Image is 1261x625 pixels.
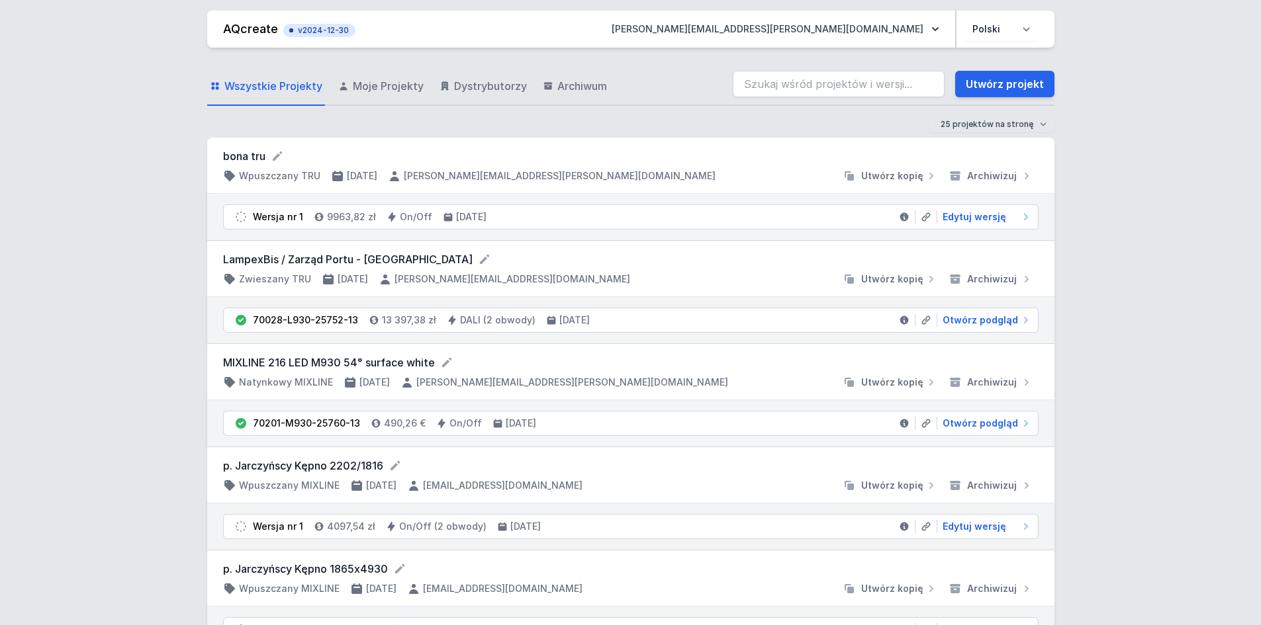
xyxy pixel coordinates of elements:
[478,253,491,266] button: Edytuj nazwę projektu
[456,210,487,224] h4: [DATE]
[937,520,1033,533] a: Edytuj wersję
[239,376,333,389] h4: Natynkowy MIXLINE
[837,272,943,286] button: Utwórz kopię
[437,67,530,106] a: Dystrybutorzy
[239,272,311,286] h4: Zwieszany TRU
[366,479,397,492] h4: [DATE]
[389,459,402,472] button: Edytuj nazwę projektu
[283,21,355,37] button: v2024-12-30
[239,479,340,492] h4: Wpuszczany MIXLINE
[937,210,1033,224] a: Edytuj wersję
[861,272,923,286] span: Utwórz kopię
[223,22,278,36] a: AQcreate
[234,210,248,224] img: draft.svg
[384,417,426,430] h4: 490,26 €
[937,417,1033,430] a: Otwórz podgląd
[207,67,325,106] a: Wszystkie Projekty
[253,313,358,327] div: 70028-L930-25752-13
[837,479,943,492] button: Utwórz kopię
[454,78,527,94] span: Dystrybutorzy
[223,458,1039,474] form: p. Jarczyńscy Kępno 2202/1816
[837,169,943,183] button: Utwórz kopię
[861,169,923,183] span: Utwórz kopię
[510,520,541,533] h4: [DATE]
[943,169,1039,183] button: Archiwizuj
[861,582,923,595] span: Utwórz kopię
[239,169,320,183] h4: Wpuszczany TRU
[967,169,1017,183] span: Archiwizuj
[338,272,368,286] h4: [DATE]
[943,582,1039,595] button: Archiwizuj
[336,67,426,106] a: Moje Projekty
[861,376,923,389] span: Utwórz kopię
[557,78,607,94] span: Archiwum
[327,210,376,224] h4: 9963,82 zł
[506,417,536,430] h4: [DATE]
[967,272,1017,286] span: Archiwizuj
[943,417,1018,430] span: Otwórz podgląd
[837,582,943,595] button: Utwórz kopię
[382,313,436,327] h4: 13 397,38 zł
[460,313,536,327] h4: DALI (2 obwody)
[359,376,390,389] h4: [DATE]
[423,582,583,595] h4: [EMAIL_ADDRESS][DOMAIN_NAME]
[837,376,943,389] button: Utwórz kopię
[223,251,1039,267] form: LampexBis / Zarząd Portu - [GEOGRAPHIC_DATA]
[861,479,923,492] span: Utwórz kopię
[964,17,1039,41] select: Wybierz język
[943,376,1039,389] button: Archiwizuj
[733,71,945,97] input: Szukaj wśród projektów i wersji...
[943,313,1018,327] span: Otwórz podgląd
[223,561,1039,577] form: p. Jarczyńscy Kępno 1865x4930
[967,479,1017,492] span: Archiwizuj
[366,582,397,595] h4: [DATE]
[399,520,487,533] h4: On/Off (2 obwody)
[253,210,303,224] div: Wersja nr 1
[937,313,1033,327] a: Otwórz podgląd
[943,210,1006,224] span: Edytuj wersję
[404,169,716,183] h4: [PERSON_NAME][EMAIL_ADDRESS][PERSON_NAME][DOMAIN_NAME]
[943,520,1006,533] span: Edytuj wersję
[223,354,1039,370] form: MIXLINE 216 LED M930 54° surface white
[423,479,583,492] h4: [EMAIL_ADDRESS][DOMAIN_NAME]
[290,25,349,36] span: v2024-12-30
[253,520,303,533] div: Wersja nr 1
[223,148,1039,164] form: bona tru
[271,149,284,163] button: Edytuj nazwę projektu
[327,520,375,533] h4: 4097,54 zł
[353,78,424,94] span: Moje Projekty
[234,520,248,533] img: draft.svg
[393,562,406,575] button: Edytuj nazwę projektu
[943,272,1039,286] button: Archiwizuj
[601,17,950,41] button: [PERSON_NAME][EMAIL_ADDRESS][PERSON_NAME][DOMAIN_NAME]
[967,376,1017,389] span: Archiwizuj
[347,169,377,183] h4: [DATE]
[967,582,1017,595] span: Archiwizuj
[449,417,482,430] h4: On/Off
[955,71,1054,97] a: Utwórz projekt
[943,479,1039,492] button: Archiwizuj
[416,376,728,389] h4: [PERSON_NAME][EMAIL_ADDRESS][PERSON_NAME][DOMAIN_NAME]
[224,78,322,94] span: Wszystkie Projekty
[540,67,610,106] a: Archiwum
[239,582,340,595] h4: Wpuszczany MIXLINE
[400,210,432,224] h4: On/Off
[253,417,360,430] div: 70201-M930-25760-13
[395,272,630,286] h4: [PERSON_NAME][EMAIL_ADDRESS][DOMAIN_NAME]
[440,356,453,369] button: Edytuj nazwę projektu
[559,313,590,327] h4: [DATE]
